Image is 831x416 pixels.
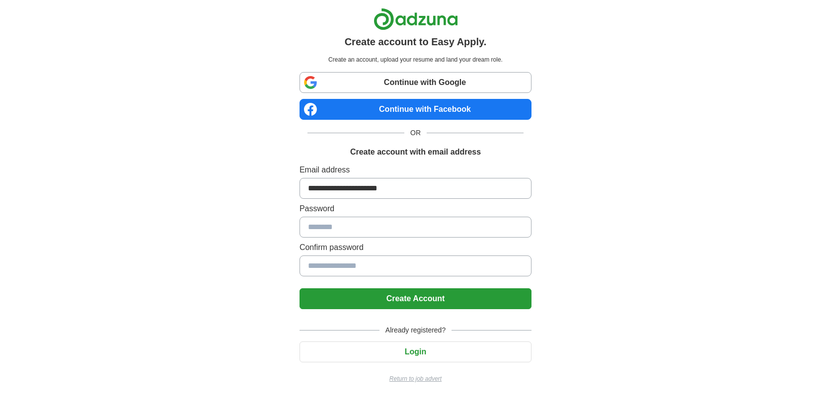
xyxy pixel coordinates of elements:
[379,325,452,335] span: Already registered?
[300,341,531,362] button: Login
[300,72,531,93] a: Continue with Google
[300,99,531,120] a: Continue with Facebook
[302,55,529,64] p: Create an account, upload your resume and land your dream role.
[374,8,458,30] img: Adzuna logo
[300,288,531,309] button: Create Account
[300,203,531,215] label: Password
[300,164,531,176] label: Email address
[300,242,531,253] label: Confirm password
[345,34,487,49] h1: Create account to Easy Apply.
[350,146,481,158] h1: Create account with email address
[300,374,531,383] a: Return to job advert
[300,347,531,356] a: Login
[404,128,427,138] span: OR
